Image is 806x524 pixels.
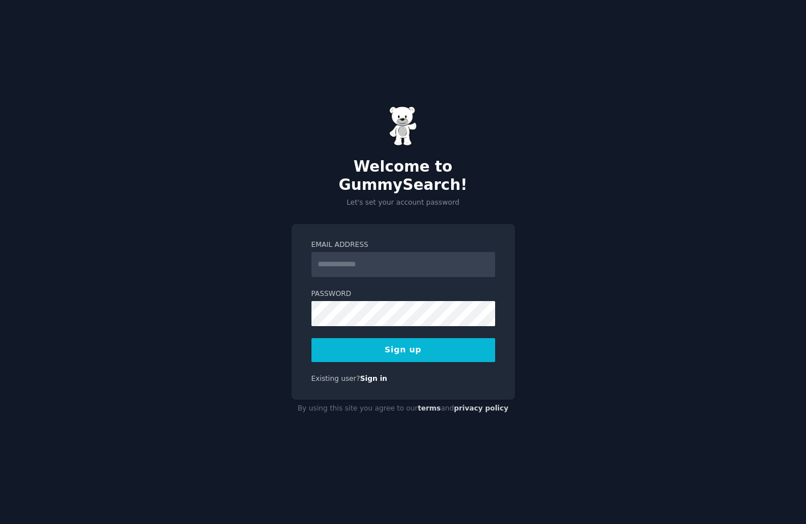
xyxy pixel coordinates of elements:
[311,289,495,299] label: Password
[311,240,495,250] label: Email Address
[389,106,418,146] img: Gummy Bear
[291,400,515,418] div: By using this site you agree to our and
[360,375,387,383] a: Sign in
[291,158,515,194] h2: Welcome to GummySearch!
[311,338,495,362] button: Sign up
[311,375,361,383] span: Existing user?
[291,198,515,208] p: Let's set your account password
[418,404,440,412] a: terms
[454,404,509,412] a: privacy policy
